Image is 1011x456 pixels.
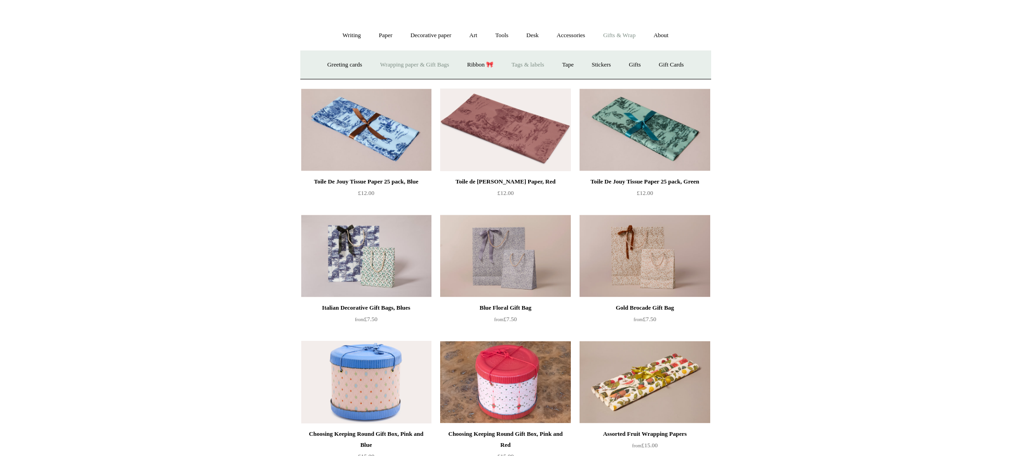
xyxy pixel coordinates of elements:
a: Ribbon 🎀 [459,53,502,77]
a: Gold Brocade Gift Bag from£7.50 [580,302,710,340]
div: Italian Decorative Gift Bags, Blues [304,302,429,313]
a: Toile de [PERSON_NAME] Paper, Red £12.00 [440,176,570,214]
a: Choosing Keeping Round Gift Box, Pink and Red Choosing Keeping Round Gift Box, Pink and Red [440,341,570,423]
div: Toile de [PERSON_NAME] Paper, Red [442,176,568,187]
span: from [355,317,364,322]
img: Gold Brocade Gift Bag [580,215,710,297]
img: Blue Floral Gift Bag [440,215,570,297]
a: Assorted Fruit Wrapping Papers Assorted Fruit Wrapping Papers [580,341,710,423]
div: Gold Brocade Gift Bag [582,302,707,313]
div: Toile De Jouy Tissue Paper 25 pack, Green [582,176,707,187]
span: £12.00 [497,189,514,196]
a: Toile De Jouy Tissue Paper 25 pack, Green £12.00 [580,176,710,214]
div: Assorted Fruit Wrapping Papers [582,428,707,439]
span: from [494,317,503,322]
a: Toile de Jouy Tissue Paper, Red Toile de Jouy Tissue Paper, Red [440,89,570,171]
div: Choosing Keeping Round Gift Box, Pink and Red [442,428,568,450]
span: from [632,443,641,448]
a: Stickers [583,53,619,77]
a: Gifts [621,53,649,77]
img: Toile de Jouy Tissue Paper, Red [440,89,570,171]
span: £7.50 [634,316,656,323]
div: Blue Floral Gift Bag [442,302,568,313]
img: Choosing Keeping Round Gift Box, Pink and Red [440,341,570,423]
a: Blue Floral Gift Bag from£7.50 [440,302,570,340]
div: Choosing Keeping Round Gift Box, Pink and Blue [304,428,429,450]
span: £12.00 [637,189,653,196]
a: Gift Cards [651,53,692,77]
a: Gifts & Wrap [595,23,644,48]
a: Toile De Jouy Tissue Paper 25 pack, Green Toile De Jouy Tissue Paper 25 pack, Green [580,89,710,171]
a: Paper [370,23,401,48]
a: About [645,23,677,48]
a: Greeting cards [319,53,370,77]
a: Blue Floral Gift Bag Blue Floral Gift Bag [440,215,570,297]
a: Tape [554,53,582,77]
a: Art [461,23,486,48]
a: Choosing Keeping Round Gift Box, Pink and Blue Choosing Keeping Round Gift Box, Pink and Blue [301,341,431,423]
a: Toile De Jouy Tissue Paper 25 pack, Blue Toile De Jouy Tissue Paper 25 pack, Blue [301,89,431,171]
a: Accessories [548,23,593,48]
a: Writing [334,23,369,48]
a: Italian Decorative Gift Bags, Blues Italian Decorative Gift Bags, Blues [301,215,431,297]
img: Choosing Keeping Round Gift Box, Pink and Blue [301,341,431,423]
span: £15.00 [632,442,658,449]
img: Assorted Fruit Wrapping Papers [580,341,710,423]
span: £7.50 [355,316,377,323]
a: Decorative paper [402,23,459,48]
div: Toile De Jouy Tissue Paper 25 pack, Blue [304,176,429,187]
a: Tools [487,23,517,48]
a: Toile De Jouy Tissue Paper 25 pack, Blue £12.00 [301,176,431,214]
img: Italian Decorative Gift Bags, Blues [301,215,431,297]
span: from [634,317,643,322]
img: Toile De Jouy Tissue Paper 25 pack, Blue [301,89,431,171]
a: Desk [518,23,547,48]
span: £12.00 [358,189,375,196]
a: Tags & labels [503,53,552,77]
a: Italian Decorative Gift Bags, Blues from£7.50 [301,302,431,340]
span: £7.50 [494,316,517,323]
img: Toile De Jouy Tissue Paper 25 pack, Green [580,89,710,171]
a: Wrapping paper & Gift Bags [372,53,457,77]
a: Gold Brocade Gift Bag Gold Brocade Gift Bag [580,215,710,297]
